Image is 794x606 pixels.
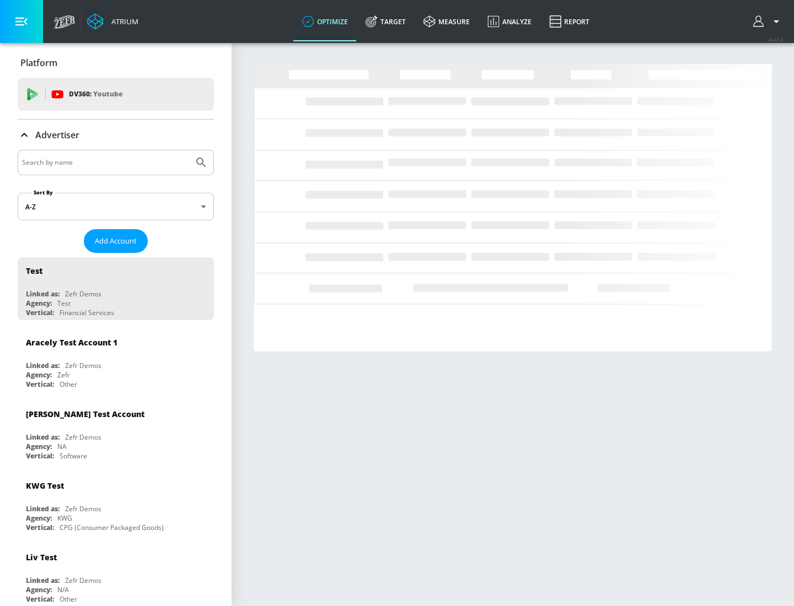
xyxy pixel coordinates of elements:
[20,57,57,69] p: Platform
[18,78,214,111] div: DV360: Youtube
[26,361,60,370] div: Linked as:
[479,2,540,41] a: Analyze
[57,513,72,523] div: KWG
[93,88,122,100] p: Youtube
[26,308,54,317] div: Vertical:
[65,504,101,513] div: Zefr Demos
[65,576,101,585] div: Zefr Demos
[60,308,114,317] div: Financial Services
[87,13,138,30] a: Atrium
[65,432,101,442] div: Zefr Demos
[26,380,54,389] div: Vertical:
[18,472,214,535] div: KWG TestLinked as:Zefr DemosAgency:KWGVertical:CPG (Consumer Packaged Goods)
[57,299,71,308] div: Test
[26,266,42,276] div: Test
[57,585,69,594] div: N/A
[57,370,70,380] div: Zefr
[26,370,52,380] div: Agency:
[26,432,60,442] div: Linked as:
[26,504,60,513] div: Linked as:
[18,193,214,220] div: A-Z
[26,442,52,451] div: Agency:
[18,329,214,392] div: Aracely Test Account 1Linked as:Zefr DemosAgency:ZefrVertical:Other
[18,257,214,320] div: TestLinked as:Zefr DemosAgency:TestVertical:Financial Services
[18,47,214,78] div: Platform
[415,2,479,41] a: measure
[26,299,52,308] div: Agency:
[107,17,138,26] div: Atrium
[65,361,101,370] div: Zefr Demos
[65,289,101,299] div: Zefr Demos
[60,451,87,461] div: Software
[60,380,77,389] div: Other
[293,2,357,41] a: optimize
[26,585,52,594] div: Agency:
[26,594,54,604] div: Vertical:
[18,120,214,150] div: Advertiser
[26,480,64,491] div: KWG Test
[26,289,60,299] div: Linked as:
[26,576,60,585] div: Linked as:
[26,337,117,348] div: Aracely Test Account 1
[57,442,67,451] div: NA
[60,594,77,604] div: Other
[18,401,214,463] div: [PERSON_NAME] Test AccountLinked as:Zefr DemosAgency:NAVertical:Software
[84,229,148,253] button: Add Account
[60,523,164,532] div: CPG (Consumer Packaged Goods)
[26,451,54,461] div: Vertical:
[26,552,57,562] div: Liv Test
[69,88,122,100] p: DV360:
[35,129,79,141] p: Advertiser
[768,36,783,42] span: v 4.22.2
[357,2,415,41] a: Target
[26,513,52,523] div: Agency:
[26,523,54,532] div: Vertical:
[31,189,55,196] label: Sort By
[95,235,137,247] span: Add Account
[22,155,189,170] input: Search by name
[540,2,598,41] a: Report
[26,409,144,419] div: [PERSON_NAME] Test Account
